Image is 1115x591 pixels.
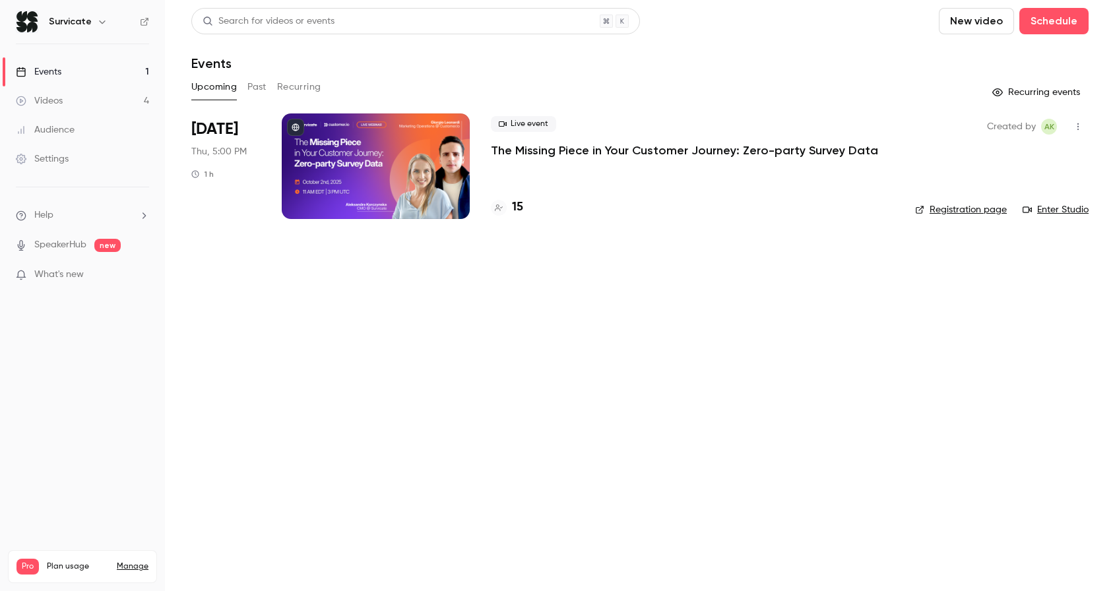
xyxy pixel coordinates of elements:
div: Settings [16,152,69,166]
iframe: Noticeable Trigger [133,269,149,281]
button: Upcoming [191,77,237,98]
span: Thu, 5:00 PM [191,145,247,158]
span: Help [34,208,53,222]
button: Schedule [1019,8,1089,34]
div: Search for videos or events [203,15,334,28]
span: Created by [987,119,1036,135]
li: help-dropdown-opener [16,208,149,222]
a: The Missing Piece in Your Customer Journey: Zero-party Survey Data [491,142,878,158]
a: Registration page [915,203,1007,216]
button: Recurring [277,77,321,98]
span: Pro [16,559,39,575]
a: Manage [117,561,148,572]
div: Audience [16,123,75,137]
span: Live event [491,116,556,132]
button: Recurring events [986,82,1089,103]
img: Survicate [16,11,38,32]
h6: Survicate [49,15,92,28]
div: Videos [16,94,63,108]
a: Enter Studio [1023,203,1089,216]
a: SpeakerHub [34,238,86,252]
h4: 15 [512,199,523,216]
button: New video [939,8,1014,34]
span: What's new [34,268,84,282]
span: new [94,239,121,252]
span: AK [1044,119,1054,135]
div: 1 h [191,169,214,179]
button: Past [247,77,267,98]
h1: Events [191,55,232,71]
span: Plan usage [47,561,109,572]
span: [DATE] [191,119,238,140]
span: Aleksandra Korczyńska [1041,119,1057,135]
div: Events [16,65,61,78]
a: 15 [491,199,523,216]
div: Oct 2 Thu, 11:00 AM (America/New York) [191,113,261,219]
